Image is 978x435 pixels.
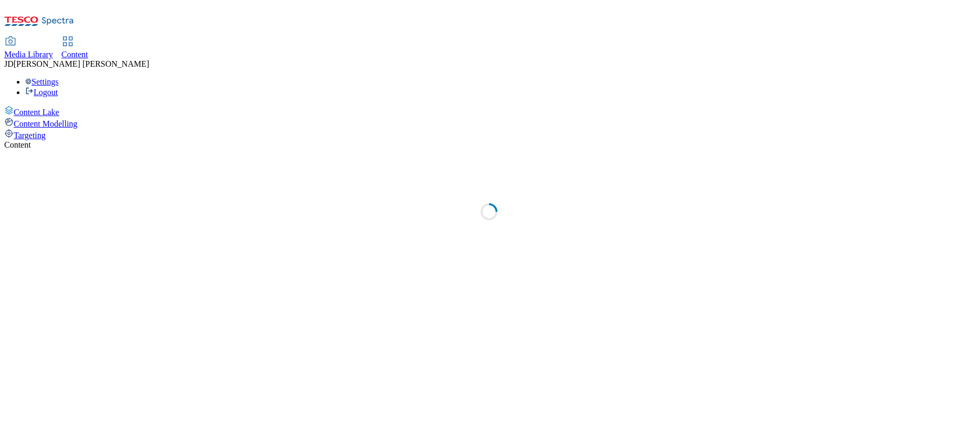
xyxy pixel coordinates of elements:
a: Logout [25,88,58,97]
a: Content Lake [4,106,974,117]
span: Content Lake [14,108,59,117]
a: Settings [25,77,59,86]
span: [PERSON_NAME] [PERSON_NAME] [14,59,149,68]
a: Targeting [4,129,974,140]
span: JD [4,59,14,68]
span: Targeting [14,131,46,140]
span: Media Library [4,50,53,59]
span: Content [61,50,88,59]
a: Media Library [4,37,53,59]
div: Content [4,140,974,150]
span: Content Modelling [14,119,77,128]
a: Content [61,37,88,59]
a: Content Modelling [4,117,974,129]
